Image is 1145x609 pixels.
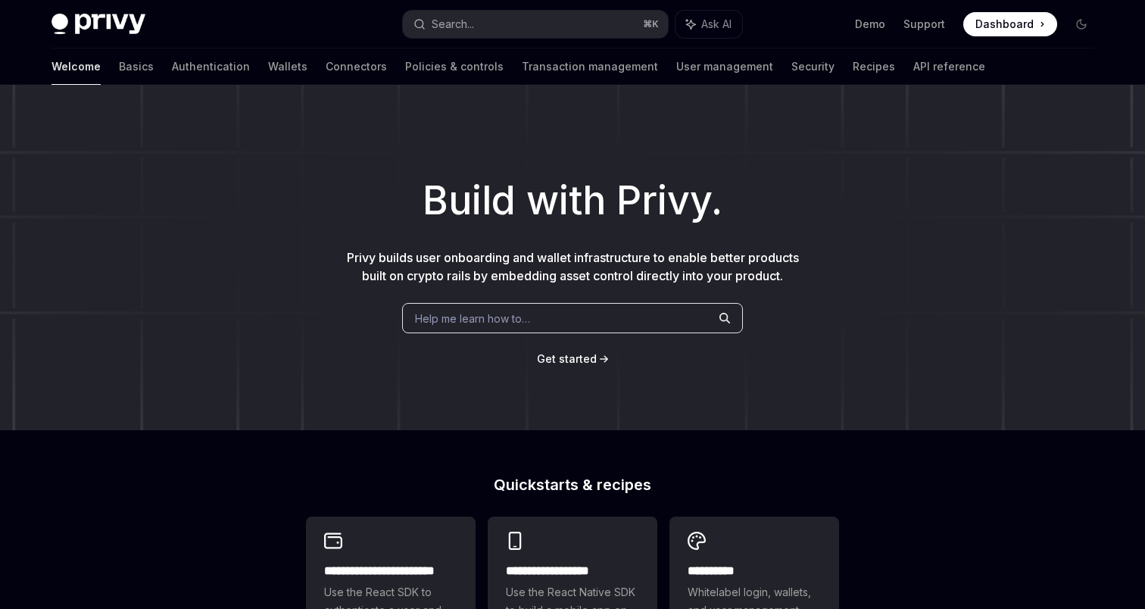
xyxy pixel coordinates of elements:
a: Welcome [51,48,101,85]
h1: Build with Privy. [24,171,1121,230]
a: Recipes [853,48,895,85]
a: Transaction management [522,48,658,85]
a: Basics [119,48,154,85]
a: API reference [913,48,985,85]
img: dark logo [51,14,145,35]
button: Toggle dark mode [1069,12,1094,36]
span: ⌘ K [643,18,659,30]
div: Search... [432,15,474,33]
span: Dashboard [975,17,1034,32]
a: Security [791,48,835,85]
span: Help me learn how to… [415,311,530,326]
a: Wallets [268,48,307,85]
a: Get started [537,351,597,367]
h2: Quickstarts & recipes [306,477,839,492]
span: Privy builds user onboarding and wallet infrastructure to enable better products built on crypto ... [347,250,799,283]
a: Demo [855,17,885,32]
a: Dashboard [963,12,1057,36]
span: Ask AI [701,17,732,32]
span: Get started [537,352,597,365]
a: Support [903,17,945,32]
a: Authentication [172,48,250,85]
a: Connectors [326,48,387,85]
a: Policies & controls [405,48,504,85]
a: User management [676,48,773,85]
button: Search...⌘K [403,11,668,38]
button: Ask AI [675,11,742,38]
